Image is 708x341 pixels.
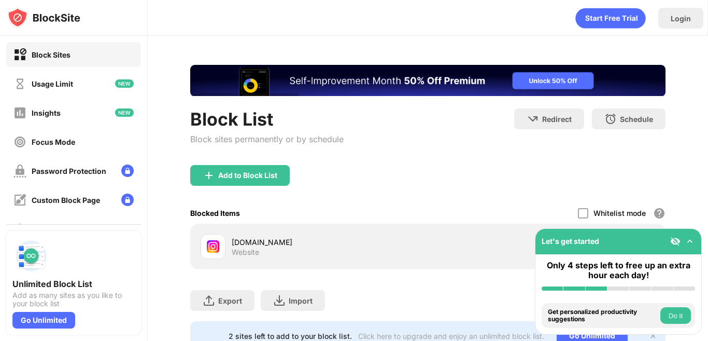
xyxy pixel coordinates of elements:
div: Whitelist mode [593,209,646,217]
div: [DOMAIN_NAME] [232,237,428,248]
img: logo-blocksite.svg [7,7,80,28]
div: Blocked Items [190,209,240,217]
img: new-icon.svg [115,79,134,88]
div: Schedule [620,115,653,124]
div: Custom Block Page [32,196,100,204]
img: password-protection-off.svg [13,165,26,178]
div: Only 4 steps left to free up an extra hour each day! [542,261,695,280]
div: Let's get started [542,237,599,245]
div: Add as many sites as you like to your block list [12,291,135,308]
img: omni-setup-toggle.svg [685,236,695,247]
div: Block List [190,108,344,130]
iframe: Banner [190,65,665,96]
img: block-on.svg [13,48,26,61]
div: Add to Block List [218,171,277,180]
div: Block sites permanently or by schedule [190,134,344,144]
div: Go Unlimited [12,312,75,329]
div: animation [575,8,646,29]
div: Redirect [542,115,572,124]
div: Login [671,14,691,23]
div: Password Protection [32,167,106,175]
div: Usage Limit [32,79,73,88]
img: time-usage-off.svg [13,77,26,90]
img: lock-menu.svg [121,194,134,206]
img: eye-not-visible.svg [670,236,681,247]
div: Block Sites [32,50,70,59]
div: Get personalized productivity suggestions [548,308,658,323]
img: settings-off.svg [13,223,26,236]
img: new-icon.svg [115,108,134,117]
button: Do it [660,307,691,324]
img: lock-menu.svg [121,165,134,177]
div: Insights [32,108,61,117]
img: insights-off.svg [13,106,26,119]
img: x-button.svg [649,332,657,340]
div: Export [218,296,242,305]
div: Focus Mode [32,138,75,146]
img: favicons [207,240,219,253]
div: Click here to upgrade and enjoy an unlimited block list. [358,332,544,340]
div: Unlimited Block List [12,279,135,289]
div: Website [232,248,259,257]
div: Import [289,296,313,305]
img: focus-off.svg [13,135,26,148]
div: 2 sites left to add to your block list. [229,332,352,340]
img: push-block-list.svg [12,237,50,275]
img: customize-block-page-off.svg [13,194,26,207]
